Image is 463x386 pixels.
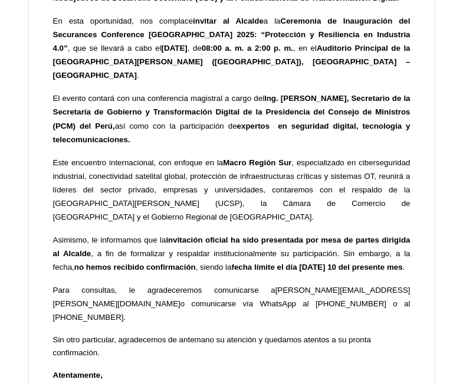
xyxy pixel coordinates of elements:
[53,235,411,258] span: invitación oficial ha sido presentada por mesa de partes dirigida al Alcalde
[231,263,402,271] span: fecha límite el día [DATE] 10 del presente mes
[193,17,264,25] span: invitar al Alcalde
[162,44,188,53] span: [DATE]
[74,263,196,271] span: no hemos recibido confirmación
[202,44,293,53] span: 08:00 a. m. a 2:00 p. m.
[53,335,371,357] span: Sin otro particular, agradecemos de antemano su atención y quedamos atentos a su pronta confirmac...
[53,371,103,380] span: Atentamente,
[293,44,317,53] span: , en el
[53,249,411,271] span: , a fin de formalizar y respaldar institucionalmente su participación. Sin embargo, a la fecha,
[53,286,411,322] span: Para consultas, le agradeceremos comunicarse a [PERSON_NAME][EMAIL_ADDRESS][PERSON_NAME][DOMAIN_N...
[53,158,224,167] span: Este encuentro internacional, con enfoque en la
[53,17,411,53] span: Ceremonia de Inauguración del Securances Conference [GEOGRAPHIC_DATA] 2025: “Protección y Resilie...
[137,71,139,80] span: .
[53,17,193,25] span: En esta oportunidad, nos complace
[53,122,411,144] span: expertos en seguridad digital, tecnología y telecomunicaciones.
[115,122,237,130] span: así como con la participación de
[196,263,232,271] span: , siendo la
[53,158,411,221] span: , especializado en ciberseguridad industrial, conectividad satelital global, protección de infrae...
[53,235,166,244] span: Asimismo, le informamos que la
[404,329,463,386] iframe: Chat Widget
[53,44,411,80] span: Auditorio Principal de la [GEOGRAPHIC_DATA][PERSON_NAME] ([GEOGRAPHIC_DATA]), [GEOGRAPHIC_DATA] –...
[403,263,405,271] span: .
[68,44,162,53] span: , que se llevará a cabo el
[223,158,291,167] span: Macro Región Sur
[264,17,281,25] span: a la
[188,44,202,53] span: , de
[53,94,265,103] span: El evento contará con una conferencia magistral a cargo del
[404,329,463,386] div: Widget de chat
[53,94,411,130] span: Ing. [PERSON_NAME], Secretario de la Secretaría de Gobierno y Transformación Digital de la Presid...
